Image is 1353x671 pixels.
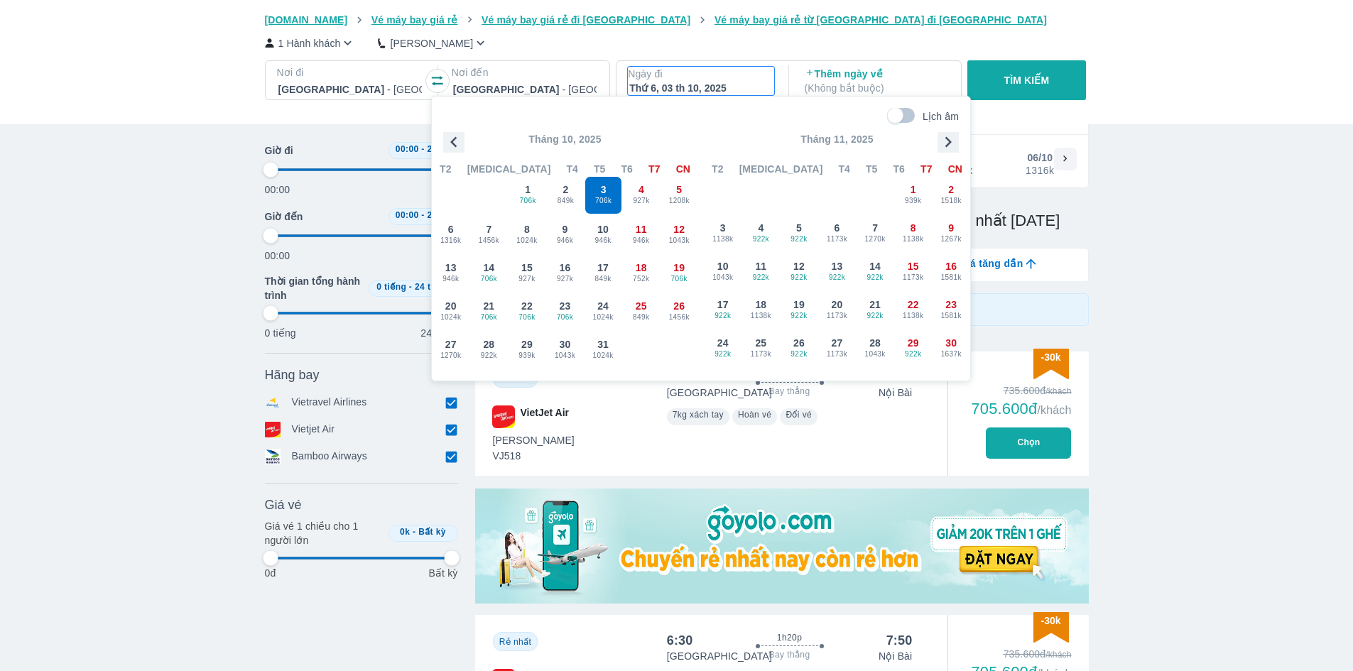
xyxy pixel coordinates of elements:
[971,400,1071,418] div: 705.600đ
[597,337,609,351] span: 31
[661,176,698,214] button: 51208k
[427,210,450,220] span: 24:00
[835,221,840,235] span: 6
[818,291,857,329] button: 201173k
[445,337,457,351] span: 27
[758,221,764,235] span: 4
[428,566,457,580] p: Bất kỳ
[908,259,919,273] span: 15
[856,214,894,253] button: 71270k
[717,298,729,312] span: 17
[277,65,423,80] p: Nơi đi
[265,36,356,50] button: 1 Hành khách
[265,496,302,513] span: Giá vé
[869,336,881,350] span: 28
[509,176,547,214] button: 1706k
[933,234,969,245] span: 1267k
[584,331,622,369] button: 311024k
[1040,615,1060,626] span: -30k
[818,214,857,253] button: 61173k
[432,216,470,254] button: 61316k
[475,489,1089,604] img: media-0
[563,182,569,197] span: 2
[378,36,488,50] button: [PERSON_NAME]
[292,395,367,410] p: Vietravel Airlines
[933,272,969,283] span: 1581k
[945,298,957,312] span: 23
[673,261,685,275] span: 19
[819,272,856,283] span: 922k
[781,310,817,322] span: 922k
[648,162,660,176] span: T7
[895,310,932,322] span: 1138k
[265,14,348,26] span: [DOMAIN_NAME]
[508,254,546,293] button: 15927k
[894,291,933,329] button: 221138k
[636,222,647,236] span: 11
[932,329,970,368] button: 301637k
[1033,349,1069,379] img: discount
[623,312,660,323] span: 849k
[265,182,290,197] p: 00:00
[856,291,894,329] button: 21922k
[521,405,569,428] span: VietJet Air
[667,649,772,663] p: [GEOGRAPHIC_DATA]
[467,162,551,176] span: [MEDICAL_DATA]
[948,221,954,235] span: 9
[525,182,531,197] span: 1
[597,299,609,313] span: 24
[832,259,843,273] span: 13
[493,433,575,447] span: [PERSON_NAME]
[585,195,621,207] span: 706k
[509,235,545,246] span: 1024k
[371,14,458,26] span: Vé máy bay giá rẻ
[971,647,1071,661] div: 735.600đ
[547,312,584,323] span: 706k
[629,81,773,95] div: Thứ 6, 03 th 10, 2025
[499,637,531,647] span: Rẻ nhất
[433,273,469,285] span: 946k
[742,214,781,253] button: 4922k
[546,293,585,331] button: 23706k
[932,253,970,291] button: 161581k
[521,299,533,313] span: 22
[866,162,877,176] span: T5
[869,259,881,273] span: 14
[546,331,585,369] button: 301043k
[546,254,585,293] button: 16927k
[857,272,893,283] span: 922k
[857,234,893,245] span: 1270k
[661,235,697,246] span: 1043k
[879,386,912,400] p: Nội Bài
[796,221,802,235] span: 5
[705,272,741,283] span: 1043k
[780,253,818,291] button: 12922k
[1004,73,1050,87] p: TÌM KIẾM
[421,210,424,220] span: -
[661,312,697,323] span: 1456k
[265,326,296,340] p: 0 tiếng
[483,299,494,313] span: 21
[622,176,660,214] button: 4927k
[755,259,766,273] span: 11
[471,350,508,361] span: 922k
[448,222,454,236] span: 6
[601,182,607,197] span: 3
[636,261,647,275] span: 18
[786,410,812,420] span: Đổi vé
[628,67,774,81] p: Ngày đi
[908,298,919,312] span: 22
[521,261,533,275] span: 15
[547,235,584,246] span: 946k
[585,312,621,323] span: 1024k
[705,234,741,245] span: 1138k
[265,274,363,302] span: Thời gian tổng hành trình
[673,410,724,420] span: 7kg xách tay
[445,299,457,313] span: 20
[742,329,781,368] button: 251173k
[894,176,933,214] button: 1939k
[895,349,932,360] span: 922k
[742,253,781,291] button: 11922k
[510,195,546,207] span: 706k
[704,329,742,368] button: 24922k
